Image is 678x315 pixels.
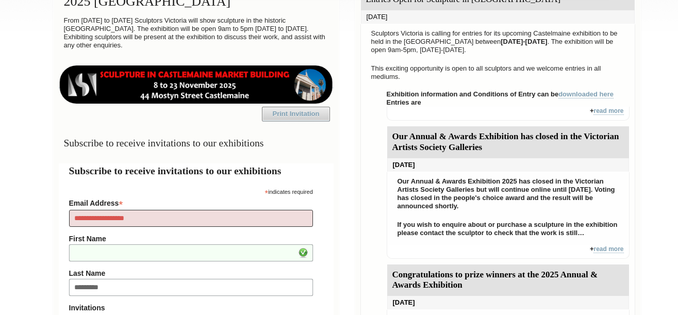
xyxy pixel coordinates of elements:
[366,62,630,84] p: This exciting opportunity is open to all sculptors and we welcome entries in all mediums.
[593,107,623,115] a: read more
[387,90,614,98] strong: Exhibition information and Conditions of Entry can be
[593,245,623,253] a: read more
[387,158,629,172] div: [DATE]
[69,163,323,178] h2: Subscribe to receive invitations to our exhibitions
[387,264,629,296] div: Congratulations to prize winners at the 2025 Annual & Awards Exhibition
[69,269,313,277] label: Last Name
[366,27,630,57] p: Sculptors Victoria is calling for entries for its upcoming Castelmaine exhibition to be held in t...
[59,133,334,153] h3: Subscribe to receive invitations to our exhibitions
[392,175,624,213] p: Our Annual & Awards Exhibition 2025 has closed in the Victorian Artists Society Galleries but wil...
[69,235,313,243] label: First Name
[59,14,334,52] p: From [DATE] to [DATE] Sculptors Victoria will show sculpture in the historic [GEOGRAPHIC_DATA]. T...
[392,218,624,240] p: If you wish to enquire about or purchase a sculpture in the exhibition please contact the sculpto...
[387,296,629,309] div: [DATE]
[262,107,330,121] a: Print Invitation
[387,245,630,259] div: +
[69,196,313,208] label: Email Address
[558,90,614,98] a: downloaded here
[69,304,313,312] strong: Invitations
[387,107,630,121] div: +
[501,38,548,45] strong: [DATE]-[DATE]
[59,65,334,104] img: castlemaine-ldrbd25v2.png
[361,10,635,24] div: [DATE]
[69,186,313,196] div: indicates required
[387,126,629,158] div: Our Annual & Awards Exhibition has closed in the Victorian Artists Society Galleries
